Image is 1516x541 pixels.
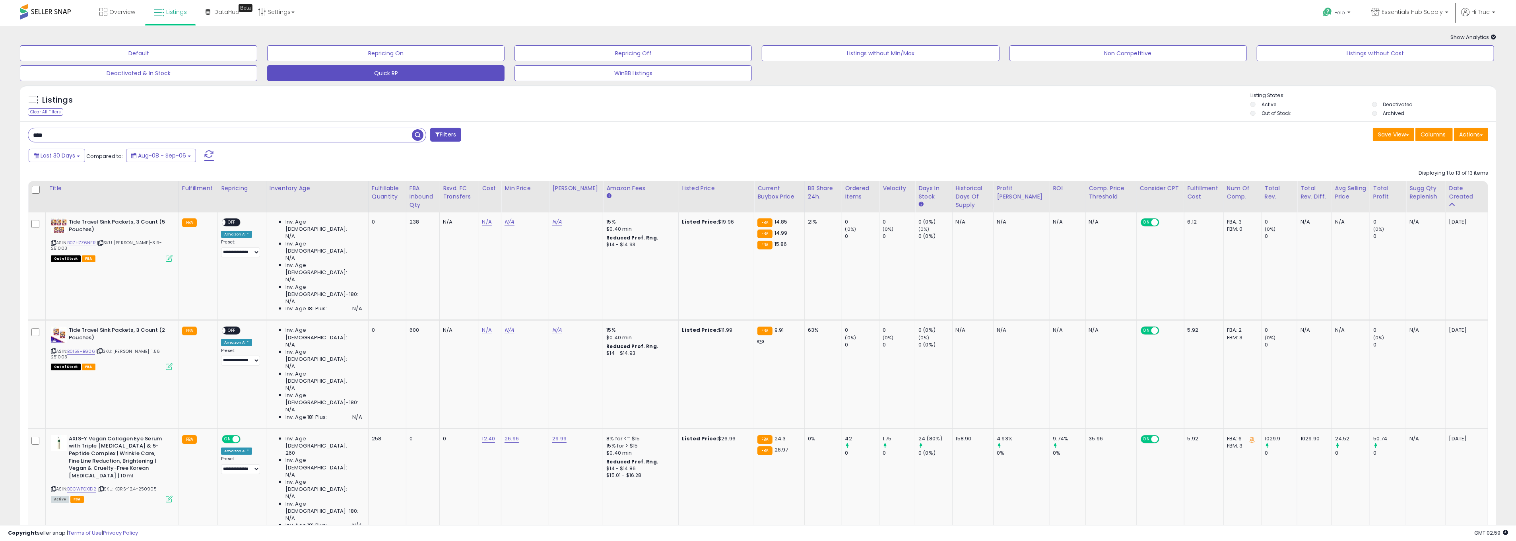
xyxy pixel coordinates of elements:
div: Comp. Price Threshold [1089,184,1133,201]
div: Consider CPT [1140,184,1181,193]
div: N/A [1409,435,1439,442]
span: ON [1141,436,1151,442]
img: 51Cg8dUeK7L._SL40_.jpg [51,327,67,343]
a: N/A [482,218,492,226]
span: N/A [285,233,295,240]
div: Preset: [221,456,260,474]
span: N/A [285,255,295,262]
b: Listed Price: [682,218,718,226]
small: Days In Stock. [918,201,923,208]
div: 0 [883,450,915,457]
span: N/A [285,515,295,522]
span: Inv. Age [DEMOGRAPHIC_DATA]-180: [285,392,362,406]
div: 0 [372,218,400,226]
span: Inv. Age [DEMOGRAPHIC_DATA]: [285,479,362,493]
small: FBA [757,241,772,249]
div: ASIN: [51,435,173,502]
div: FBA: 3 [1227,218,1255,226]
a: N/A [552,326,562,334]
small: (0%) [883,226,894,232]
div: 0 [883,218,915,226]
div: 1.75 [883,435,915,442]
label: Archived [1383,110,1405,117]
div: 4.93% [997,435,1049,442]
span: 2025-10-7 02:59 GMT [1474,529,1508,537]
div: $11.99 [682,327,748,334]
div: $0.40 min [606,226,672,233]
div: Profit [PERSON_NAME] [997,184,1046,201]
div: Total Profit [1373,184,1403,201]
span: Inv. Age [DEMOGRAPHIC_DATA]: [285,435,362,450]
div: Avg Selling Price [1335,184,1367,201]
div: 0 (0%) [918,218,952,226]
div: 0 [845,233,879,240]
div: 9.74% [1053,435,1085,442]
div: 0 [1373,327,1406,334]
button: Save View [1373,128,1414,141]
span: Inv. Age [DEMOGRAPHIC_DATA]: [285,348,362,363]
button: Quick RP [267,65,505,81]
small: (0%) [1373,335,1384,341]
p: Listing States: [1250,92,1496,99]
div: $14 - $14.93 [606,350,672,357]
div: N/A [1089,327,1130,334]
div: 1029.90 [1301,435,1326,442]
div: Velocity [883,184,912,193]
button: Non Competitive [1009,45,1247,61]
span: N/A [285,341,295,348]
a: B0CWPCX1D2 [67,486,96,492]
div: ASIN: [51,327,173,369]
div: $19.96 [682,218,748,226]
b: Reduced Prof. Rng. [606,234,658,241]
span: 24.3 [774,435,786,442]
small: (0%) [845,335,856,341]
div: 0 [1265,327,1297,334]
small: FBA [757,435,772,444]
a: 26.96 [505,435,519,443]
div: 0 [1265,341,1297,348]
span: Compared to: [86,152,123,160]
button: Filters [430,128,461,142]
small: (0%) [845,226,856,232]
button: Columns [1415,128,1453,141]
div: Amazon Fees [606,184,675,193]
div: [DATE] [1449,218,1481,226]
div: 0 [883,341,915,348]
div: 42 [845,435,879,442]
span: N/A [352,305,362,312]
i: Get Help [1322,7,1332,17]
div: $15.01 - $16.28 [606,472,672,479]
span: Inv. Age [DEMOGRAPHIC_DATA]: [285,262,362,276]
small: (0%) [1265,226,1276,232]
small: FBA [757,230,772,238]
small: (0%) [918,335,930,341]
div: Days In Stock [918,184,949,201]
small: FBA [182,218,197,227]
a: Privacy Policy [103,529,138,537]
div: Clear All Filters [28,108,63,116]
div: Num of Comp. [1227,184,1258,201]
small: (0%) [883,335,894,341]
div: 0 [443,435,472,442]
span: Inv. Age [DEMOGRAPHIC_DATA]-180: [285,500,362,515]
div: Fulfillable Quantity [372,184,403,201]
span: N/A [285,276,295,283]
b: Reduced Prof. Rng. [606,458,658,465]
div: FBA inbound Qty [410,184,436,209]
div: 0 (0%) [918,327,952,334]
div: Amazon AI * [221,448,252,455]
div: 35.96 [1089,435,1130,442]
div: [DATE] [1449,435,1481,442]
div: 6.12 [1188,218,1217,226]
div: Preset: [221,348,260,366]
div: 0 [1335,450,1370,457]
button: Actions [1454,128,1488,141]
div: 0 [1373,218,1406,226]
span: N/A [285,385,295,392]
label: Deactivated [1383,101,1413,108]
div: 21% [808,218,836,226]
h5: Listings [42,95,73,106]
div: 238 [410,218,433,226]
div: 158.90 [956,435,988,442]
div: $14 - $14.86 [606,465,672,472]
